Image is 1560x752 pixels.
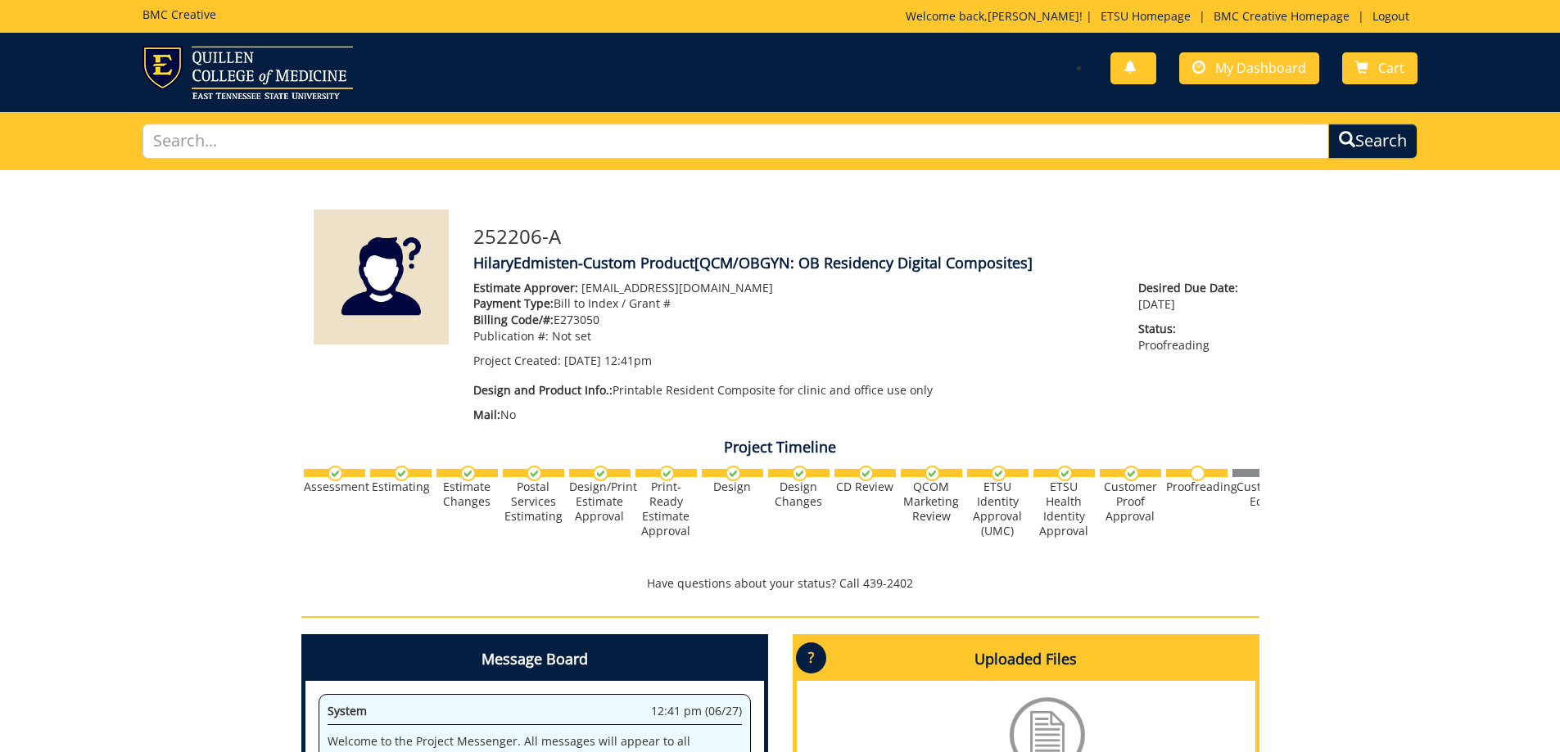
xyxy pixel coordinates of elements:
[473,295,554,311] span: Payment Type:
[564,353,652,368] span: [DATE] 12:41pm
[473,280,1115,296] p: [EMAIL_ADDRESS][DOMAIN_NAME]
[473,312,554,327] span: Billing Code/#:
[651,703,742,719] span: 12:41 pm (06/27)
[460,466,476,481] img: checkmark
[635,480,697,538] div: Print-Ready Estimate Approval
[304,480,365,494] div: Assessment
[473,280,578,295] span: Estimate Approver:
[906,8,1418,25] p: Welcome back, ! | | |
[473,255,1247,272] h4: HilaryEdmisten-Custom Product
[552,328,591,344] span: Not set
[1057,466,1073,481] img: checkmark
[142,124,1330,159] input: Search...
[328,703,367,718] span: System
[702,480,763,494] div: Design
[1232,480,1294,509] div: Customer Edits
[1138,321,1246,353] p: Proofreading
[142,8,216,20] h5: BMC Creative
[834,480,896,494] div: CD Review
[1342,52,1418,84] a: Cart
[1179,52,1319,84] a: My Dashboard
[659,466,675,481] img: checkmark
[796,642,826,673] p: ?
[1138,280,1246,313] p: [DATE]
[967,480,1029,538] div: ETSU Identity Approval (UMC)
[1124,466,1139,481] img: checkmark
[473,328,549,344] span: Publication #:
[1328,124,1418,159] button: Search
[694,253,1033,272] span: [QCM/OBGYN: OB Residency Digital Composites]
[797,638,1255,681] h4: Uploaded Files
[473,295,1115,312] p: Bill to Index / Grant #
[301,575,1259,592] p: Have questions about your status? Call 439-2402
[1205,8,1358,24] a: BMC Creative Homepage
[394,466,409,481] img: checkmark
[473,407,500,422] span: Mail:
[314,209,449,344] img: Product featured image
[370,480,432,494] div: Estimating
[503,480,564,524] div: Postal Services Estimating
[1092,8,1199,24] a: ETSU Homepage
[792,466,807,481] img: checkmark
[1033,480,1095,538] div: ETSU Health Identity Approval
[988,8,1079,24] a: [PERSON_NAME]
[593,466,608,481] img: checkmark
[1190,466,1205,481] img: no
[473,382,1115,399] p: Printable Resident Composite for clinic and office use only
[925,466,940,481] img: checkmark
[901,480,962,524] div: QCOM Marketing Review
[473,353,561,368] span: Project Created:
[473,407,1115,423] p: No
[1215,59,1306,77] span: My Dashboard
[726,466,741,481] img: checkmark
[142,46,353,99] img: ETSU logo
[473,226,1247,247] h3: 252206-A
[473,382,613,398] span: Design and Product Info.:
[858,466,874,481] img: checkmark
[1138,321,1246,337] span: Status:
[1364,8,1418,24] a: Logout
[328,466,343,481] img: checkmark
[305,638,764,681] h4: Message Board
[1166,480,1228,494] div: Proofreading
[768,480,830,509] div: Design Changes
[1378,59,1404,77] span: Cart
[436,480,498,509] div: Estimate Changes
[991,466,1006,481] img: checkmark
[1100,480,1161,524] div: Customer Proof Approval
[527,466,542,481] img: checkmark
[473,312,1115,328] p: E273050
[569,480,631,524] div: Design/Print Estimate Approval
[301,439,1259,456] h4: Project Timeline
[1138,280,1246,296] span: Desired Due Date:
